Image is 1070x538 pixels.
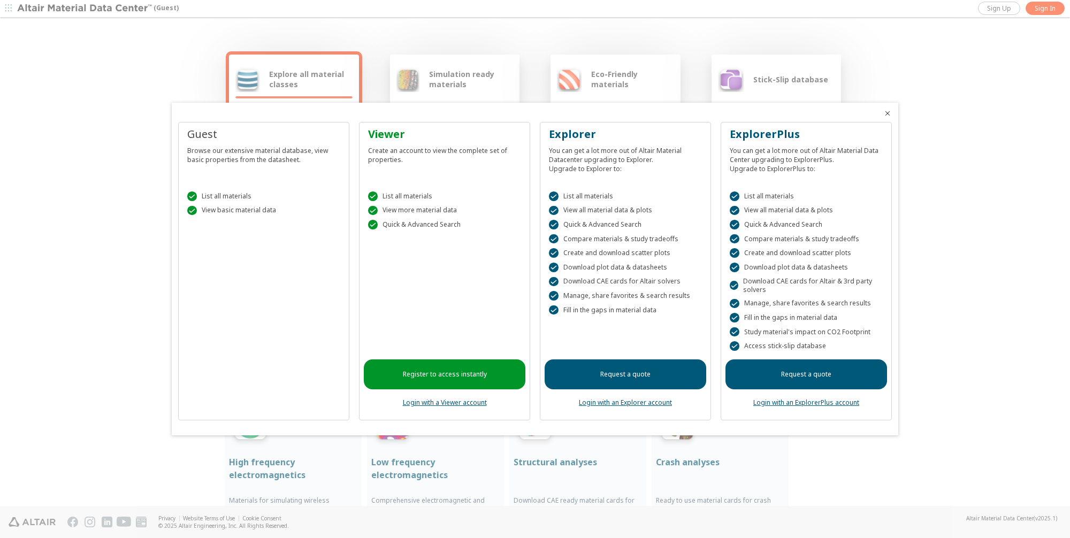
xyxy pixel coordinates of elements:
div:  [549,191,559,201]
div: You can get a lot more out of Altair Material Datacenter upgrading to Explorer. Upgrade to Explor... [549,142,702,173]
div: Explorer [549,127,702,142]
div: Download CAE cards for Altair solvers [549,277,702,287]
div:  [730,327,739,337]
div:  [549,248,559,258]
div: Quick & Advanced Search [730,220,883,229]
div: Quick & Advanced Search [549,220,702,229]
div: Compare materials & study tradeoffs [549,234,702,244]
div:  [730,234,739,244]
button: Close [883,109,892,118]
div: Manage, share favorites & search results [549,291,702,301]
div:  [187,206,197,216]
div: You can get a lot more out of Altair Material Data Center upgrading to ExplorerPlus. Upgrade to E... [730,142,883,173]
a: Request a quote [545,359,706,389]
div:  [549,234,559,244]
div: Quick & Advanced Search [368,220,521,229]
div: List all materials [730,191,883,201]
div: Fill in the gaps in material data [730,313,883,322]
div:  [730,220,739,229]
div: View all material data & plots [730,206,883,216]
a: Login with an ExplorerPlus account [753,398,859,407]
div: Download plot data & datasheets [549,263,702,272]
div: Compare materials & study tradeoffs [730,234,883,244]
div:  [730,191,739,201]
div:  [549,220,559,229]
div:  [730,281,738,290]
div:  [549,206,559,216]
div:  [368,220,378,229]
div:  [549,263,559,272]
div: View all material data & plots [549,206,702,216]
div: Guest [187,127,340,142]
div: Access stick-slip database [730,341,883,351]
div: ExplorerPlus [730,127,883,142]
div:  [368,206,378,216]
div: Download plot data & datasheets [730,263,883,272]
div:  [549,291,559,301]
div: View basic material data [187,206,340,216]
a: Register to access instantly [364,359,525,389]
div: Create an account to view the complete set of properties. [368,142,521,164]
div:  [730,206,739,216]
div: Viewer [368,127,521,142]
a: Request a quote [725,359,887,389]
div:  [730,313,739,322]
div: Study material's impact on CO2 Footprint [730,327,883,337]
div: View more material data [368,206,521,216]
div: Manage, share favorites & search results [730,299,883,309]
div: List all materials [187,191,340,201]
div: List all materials [549,191,702,201]
div:  [187,191,197,201]
a: Login with a Viewer account [403,398,487,407]
a: Login with an Explorer account [579,398,672,407]
div:  [730,263,739,272]
div: Create and download scatter plots [549,248,702,258]
div: List all materials [368,191,521,201]
div: Create and download scatter plots [730,248,883,258]
div:  [549,305,559,315]
div: Browse our extensive material database, view basic properties from the datasheet. [187,142,340,164]
div:  [730,248,739,258]
div:  [730,341,739,351]
div: Download CAE cards for Altair & 3rd party solvers [730,277,883,294]
div:  [549,277,559,287]
div: Fill in the gaps in material data [549,305,702,315]
div:  [368,191,378,201]
div:  [730,299,739,309]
